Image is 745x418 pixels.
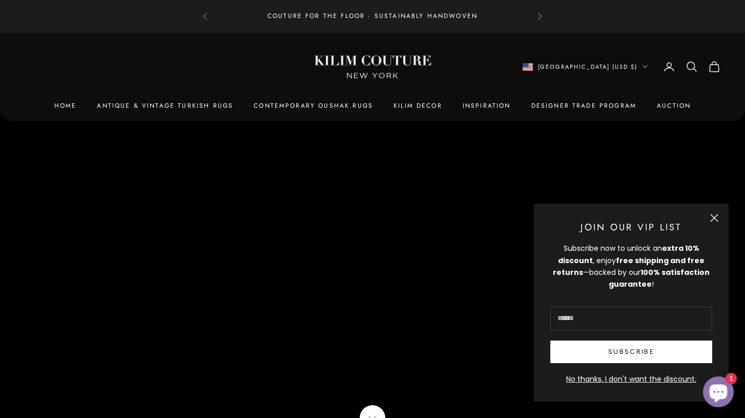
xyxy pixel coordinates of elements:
[534,204,729,402] newsletter-popup: Newsletter popup
[523,62,648,71] button: Change country or currency
[558,243,699,265] strong: extra 10% discount
[25,101,720,111] nav: Primary navigation
[523,61,721,73] nav: Secondary navigation
[523,63,533,71] img: United States
[550,341,712,363] button: Subscribe
[97,101,233,111] a: Antique & Vintage Turkish Rugs
[550,243,712,290] div: Subscribe now to unlock an , enjoy —backed by our !
[531,101,637,111] a: Designer Trade Program
[394,101,442,111] summary: Kilim Decor
[538,62,638,71] span: [GEOGRAPHIC_DATA] (USD $)
[550,373,712,385] button: No thanks, I don't want the discount.
[54,101,77,111] a: Home
[254,101,373,111] a: Contemporary Oushak Rugs
[609,267,710,289] strong: 100% satisfaction guarantee
[700,376,737,410] inbox-online-store-chat: Shopify online store chat
[550,220,712,235] p: Join Our VIP List
[553,255,705,277] strong: free shipping and free returns
[463,101,511,111] a: Inspiration
[267,11,478,22] p: Couture for the Floor · Sustainably Handwoven
[657,101,691,111] a: Auction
